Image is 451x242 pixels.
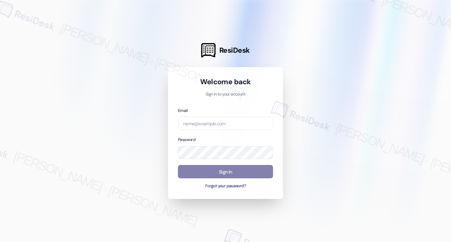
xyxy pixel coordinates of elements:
h1: Welcome back [178,77,273,87]
p: Sign in to your account [178,91,273,98]
input: name@example.com [178,117,273,130]
button: Sign In [178,165,273,178]
img: ResiDesk Logo [201,43,216,58]
span: ResiDesk [219,46,250,55]
button: Forgot your password? [178,183,273,189]
label: Password [178,137,195,142]
label: Email [178,108,188,113]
